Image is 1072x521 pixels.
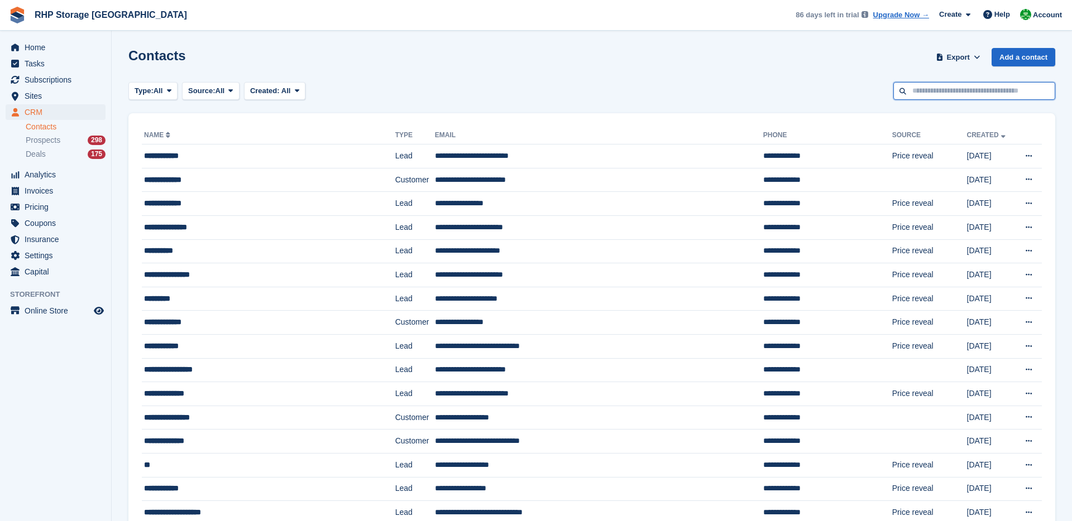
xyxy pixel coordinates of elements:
[395,263,435,287] td: Lead
[395,334,435,358] td: Lead
[395,430,435,454] td: Customer
[135,85,154,97] span: Type:
[395,382,435,406] td: Lead
[395,127,435,144] th: Type
[281,86,291,95] span: All
[967,477,1014,501] td: [DATE]
[796,9,859,21] span: 86 days left in trial
[30,6,192,24] a: RHP Storage [GEOGRAPHIC_DATA]
[395,144,435,168] td: Lead
[967,168,1014,192] td: [DATE]
[1033,9,1062,21] span: Account
[88,149,106,159] div: 175
[395,477,435,501] td: Lead
[395,311,435,335] td: Customer
[6,303,106,319] a: menu
[994,9,1010,20] span: Help
[6,231,106,247] a: menu
[934,48,983,66] button: Export
[25,264,92,279] span: Capital
[892,477,967,501] td: Price reveal
[88,136,106,145] div: 298
[892,127,967,144] th: Source
[992,48,1055,66] a: Add a contact
[25,72,92,88] span: Subscriptions
[128,48,186,63] h1: Contacts
[967,215,1014,239] td: [DATE]
[763,127,892,144] th: Phone
[873,9,929,21] a: Upgrade Now →
[395,168,435,192] td: Customer
[395,215,435,239] td: Lead
[395,239,435,263] td: Lead
[25,88,92,104] span: Sites
[967,453,1014,477] td: [DATE]
[25,215,92,231] span: Coupons
[6,40,106,55] a: menu
[947,52,970,63] span: Export
[25,40,92,55] span: Home
[967,358,1014,382] td: [DATE]
[6,215,106,231] a: menu
[26,148,106,160] a: Deals 175
[154,85,163,97] span: All
[188,85,215,97] span: Source:
[892,263,967,287] td: Price reveal
[892,382,967,406] td: Price reveal
[967,311,1014,335] td: [DATE]
[395,287,435,311] td: Lead
[967,144,1014,168] td: [DATE]
[244,82,305,100] button: Created: All
[6,167,106,182] a: menu
[967,334,1014,358] td: [DATE]
[967,192,1014,216] td: [DATE]
[6,183,106,199] a: menu
[395,453,435,477] td: Lead
[9,7,26,23] img: stora-icon-8386f47178a22dfd0bd8f6a31ec36ba5ce8667c1dd55bd0f319d3a0aa187defe.svg
[26,135,60,146] span: Prospects
[25,199,92,215] span: Pricing
[395,406,435,430] td: Customer
[92,304,106,317] a: Preview store
[967,263,1014,287] td: [DATE]
[144,131,173,139] a: Name
[250,86,280,95] span: Created:
[6,264,106,279] a: menu
[967,382,1014,406] td: [DATE]
[26,134,106,146] a: Prospects 298
[25,183,92,199] span: Invoices
[10,289,111,300] span: Storefront
[25,303,92,319] span: Online Store
[25,231,92,247] span: Insurance
[967,239,1014,263] td: [DATE]
[395,192,435,216] td: Lead
[967,287,1014,311] td: [DATE]
[862,11,868,18] img: icon-info-grey-7440780725fd019a000dd9b08b2336e03edf1995a4989e88bcd33f0948082b44.svg
[967,430,1014,454] td: [DATE]
[892,192,967,216] td: Price reveal
[892,287,967,311] td: Price reveal
[182,82,240,100] button: Source: All
[435,127,763,144] th: Email
[6,199,106,215] a: menu
[967,131,1008,139] a: Created
[25,56,92,71] span: Tasks
[892,144,967,168] td: Price reveal
[26,149,46,160] span: Deals
[216,85,225,97] span: All
[892,453,967,477] td: Price reveal
[25,248,92,263] span: Settings
[1020,9,1031,20] img: Rod
[6,72,106,88] a: menu
[6,104,106,120] a: menu
[892,311,967,335] td: Price reveal
[395,358,435,382] td: Lead
[128,82,178,100] button: Type: All
[892,334,967,358] td: Price reveal
[939,9,961,20] span: Create
[892,215,967,239] td: Price reveal
[967,406,1014,430] td: [DATE]
[6,248,106,263] a: menu
[6,56,106,71] a: menu
[6,88,106,104] a: menu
